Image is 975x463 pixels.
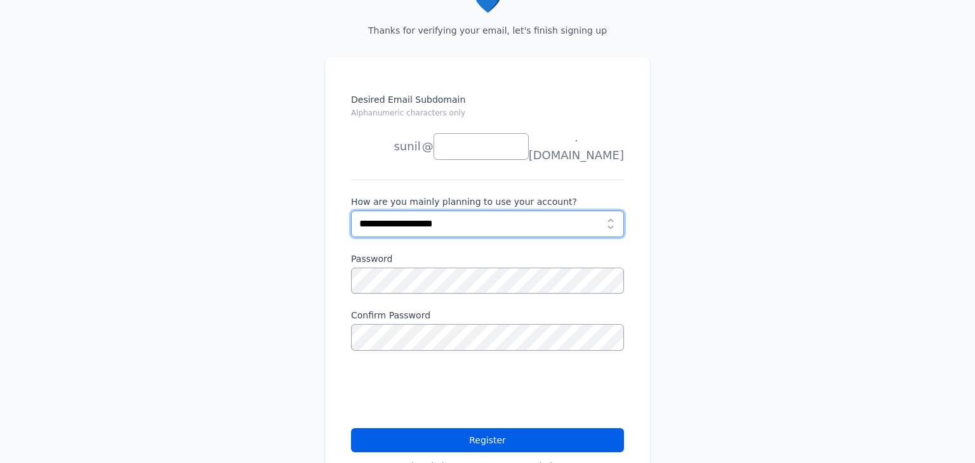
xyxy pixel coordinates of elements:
[351,93,624,126] label: Desired Email Subdomain
[422,138,434,155] span: @
[351,366,544,415] iframe: reCAPTCHA
[351,108,465,117] small: Alphanumeric characters only
[345,24,630,37] p: Thanks for verifying your email, let's finish signing up
[529,129,624,164] span: .[DOMAIN_NAME]
[351,309,624,322] label: Confirm Password
[351,195,624,208] label: How are you mainly planning to use your account?
[351,428,624,452] button: Register
[351,252,624,265] label: Password
[351,134,421,159] li: news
